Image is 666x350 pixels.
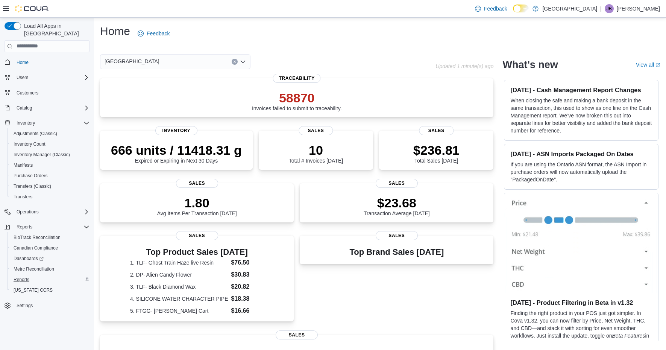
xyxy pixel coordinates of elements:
a: Dashboards [8,253,93,264]
button: Settings [2,300,93,311]
button: Adjustments (Classic) [8,128,93,139]
button: Home [2,57,93,68]
span: Dashboards [11,254,90,263]
a: Adjustments (Classic) [11,129,60,138]
a: Dashboards [11,254,47,263]
button: Inventory Count [8,139,93,149]
a: Canadian Compliance [11,243,61,253]
span: BioTrack Reconciliation [14,234,61,240]
span: Transfers [14,194,32,200]
dd: $18.38 [231,294,264,303]
img: Cova [15,5,49,12]
span: Washington CCRS [11,286,90,295]
div: Total # Invoices [DATE] [289,143,343,164]
span: Inventory Count [14,141,46,147]
dd: $76.50 [231,258,264,267]
button: Inventory Manager (Classic) [8,149,93,160]
h1: Home [100,24,130,39]
span: Inventory Count [11,140,90,149]
a: Customers [14,88,41,97]
div: Jordan Barber [605,4,614,13]
div: Total Sales [DATE] [413,143,460,164]
span: Manifests [11,161,90,170]
button: Open list of options [240,59,246,65]
span: Catalog [17,105,32,111]
span: Customers [14,88,90,97]
span: Operations [17,209,39,215]
p: 666 units / 11418.31 g [111,143,242,158]
a: View allExternal link [636,62,660,68]
button: Inventory [2,118,93,128]
dt: 3. TLF- Black Diamond Wax [130,283,228,291]
button: Operations [2,207,93,217]
span: Settings [17,303,33,309]
span: Transfers (Classic) [14,183,51,189]
span: Feedback [484,5,507,12]
div: Expired or Expiring in Next 30 Days [111,143,242,164]
button: Clear input [232,59,238,65]
svg: External link [655,63,660,67]
span: Sales [376,231,418,240]
span: Customers [17,90,38,96]
a: Transfers (Classic) [11,182,54,191]
h3: Top Product Sales [DATE] [130,248,264,257]
button: Reports [2,222,93,232]
a: Settings [14,301,36,310]
button: Catalog [2,103,93,113]
button: Transfers (Classic) [8,181,93,192]
span: Dashboards [14,256,44,262]
h3: [DATE] - Product Filtering in Beta in v1.32 [510,299,652,306]
p: 1.80 [157,195,237,210]
button: Reports [14,222,35,231]
button: Users [2,72,93,83]
p: Updated 1 minute(s) ago [435,63,493,69]
p: $236.81 [413,143,460,158]
button: Transfers [8,192,93,202]
dt: 1. TLF- Ghost Train Haze live Resin [130,259,228,266]
span: Metrc Reconciliation [14,266,54,272]
button: Inventory [14,119,38,128]
span: Adjustments (Classic) [14,131,57,137]
span: Inventory Manager (Classic) [11,150,90,159]
span: Adjustments (Classic) [11,129,90,138]
input: Dark Mode [513,5,529,12]
button: BioTrack Reconciliation [8,232,93,243]
div: Transaction Average [DATE] [364,195,430,216]
span: Manifests [14,162,33,168]
nav: Complex example [5,54,90,331]
span: Purchase Orders [11,171,90,180]
span: Users [17,75,28,81]
p: [GEOGRAPHIC_DATA] [542,4,597,13]
span: Sales [299,126,333,135]
button: Manifests [8,160,93,170]
p: | [600,4,602,13]
span: Canadian Compliance [14,245,58,251]
p: 58870 [252,90,342,105]
p: If you are using the Ontario ASN format, the ASN Import in purchase orders will now automatically... [510,161,652,183]
em: Beta Features [612,333,645,339]
p: $23.68 [364,195,430,210]
a: Metrc Reconciliation [11,265,57,274]
span: Sales [276,330,318,339]
button: Customers [2,87,93,98]
a: Transfers [11,192,35,201]
a: [US_STATE] CCRS [11,286,56,295]
span: Reports [11,275,90,284]
a: Feedback [472,1,510,16]
button: [US_STATE] CCRS [8,285,93,295]
button: Operations [14,207,42,216]
p: 10 [289,143,343,158]
dd: $16.66 [231,306,264,315]
span: Canadian Compliance [11,243,90,253]
dt: 4. SILICONE WATER CHARACTER PIPE [130,295,228,303]
a: Inventory Manager (Classic) [11,150,73,159]
dd: $20.82 [231,282,264,291]
button: Metrc Reconciliation [8,264,93,274]
span: Transfers (Classic) [11,182,90,191]
a: BioTrack Reconciliation [11,233,64,242]
span: Operations [14,207,90,216]
p: When closing the safe and making a bank deposit in the same transaction, this used to show as one... [510,97,652,134]
span: Sales [176,179,218,188]
span: Metrc Reconciliation [11,265,90,274]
